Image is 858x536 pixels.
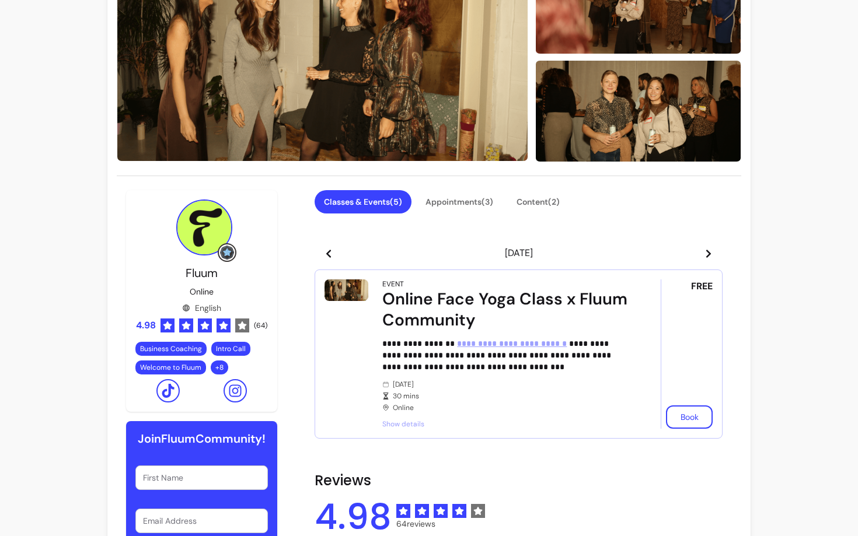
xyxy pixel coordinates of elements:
[117,364,233,411] button: Messages
[143,515,261,527] input: Email Address
[46,393,70,401] span: Home
[396,518,485,530] span: 64 reviews
[254,321,267,330] span: ( 64 )
[535,59,741,163] img: image-2
[155,393,196,401] span: Messages
[666,405,713,429] button: Book
[140,363,201,372] span: Welcome to Fluum
[38,87,196,99] p: There are currently no tasks available.
[220,246,234,260] img: Grow
[190,286,214,297] p: Online
[216,344,246,353] span: Intro Call
[507,190,569,213] button: Content(2)
[325,279,368,302] img: Online Face Yoga Class x Fluum Community
[176,199,232,255] img: Provider image
[143,472,261,484] input: First Name
[136,318,156,332] span: 4.98
[691,279,713,293] span: FREE
[38,99,196,111] p: Check back later for updates.
[140,344,202,353] span: Business Coaching
[382,419,628,429] span: Show details
[382,279,404,289] div: Event
[315,241,723,265] header: [DATE]
[213,363,226,372] span: + 8
[182,302,221,314] div: English
[205,5,226,26] div: Close
[382,289,628,331] div: Online Face Yoga Class x Fluum Community
[91,62,142,76] h2: No tasks
[315,471,723,490] h2: Reviews
[138,430,266,447] h6: Join Fluum Community!
[315,499,392,534] span: 4.98
[393,391,628,401] span: 30 mins
[186,265,218,281] span: Fluum
[315,190,411,213] button: Classes & Events(5)
[382,380,628,412] div: [DATE] Online
[416,190,503,213] button: Appointments(3)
